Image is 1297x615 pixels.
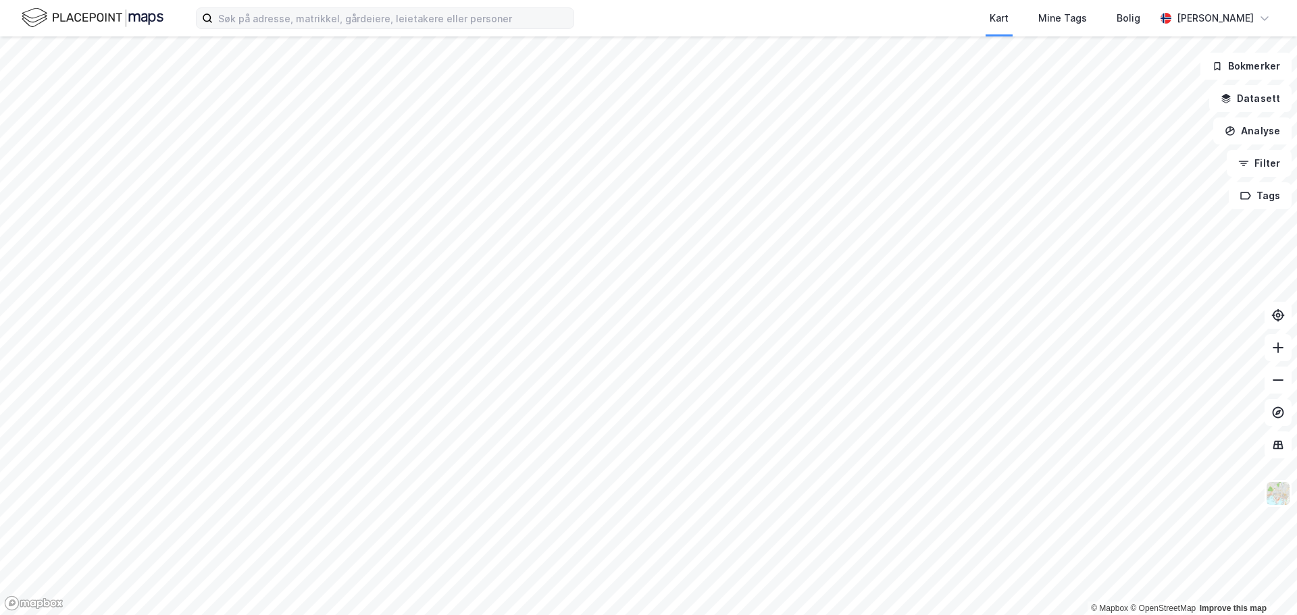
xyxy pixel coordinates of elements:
a: Mapbox homepage [4,595,63,611]
div: Kart [990,10,1009,26]
img: Z [1265,481,1291,506]
button: Tags [1229,182,1292,209]
div: Kontrollprogram for chat [1229,550,1297,615]
iframe: Chat Widget [1229,550,1297,615]
a: Mapbox [1091,604,1128,613]
div: [PERSON_NAME] [1177,10,1254,26]
a: OpenStreetMap [1130,604,1196,613]
button: Bokmerker [1200,53,1292,80]
button: Analyse [1213,117,1292,144]
div: Mine Tags [1038,10,1087,26]
input: Søk på adresse, matrikkel, gårdeiere, leietakere eller personer [213,8,574,28]
img: logo.f888ab2527a4732fd821a326f86c7f29.svg [22,6,163,30]
a: Improve this map [1200,604,1267,613]
button: Filter [1227,150,1292,177]
button: Datasett [1209,85,1292,112]
div: Bolig [1117,10,1140,26]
